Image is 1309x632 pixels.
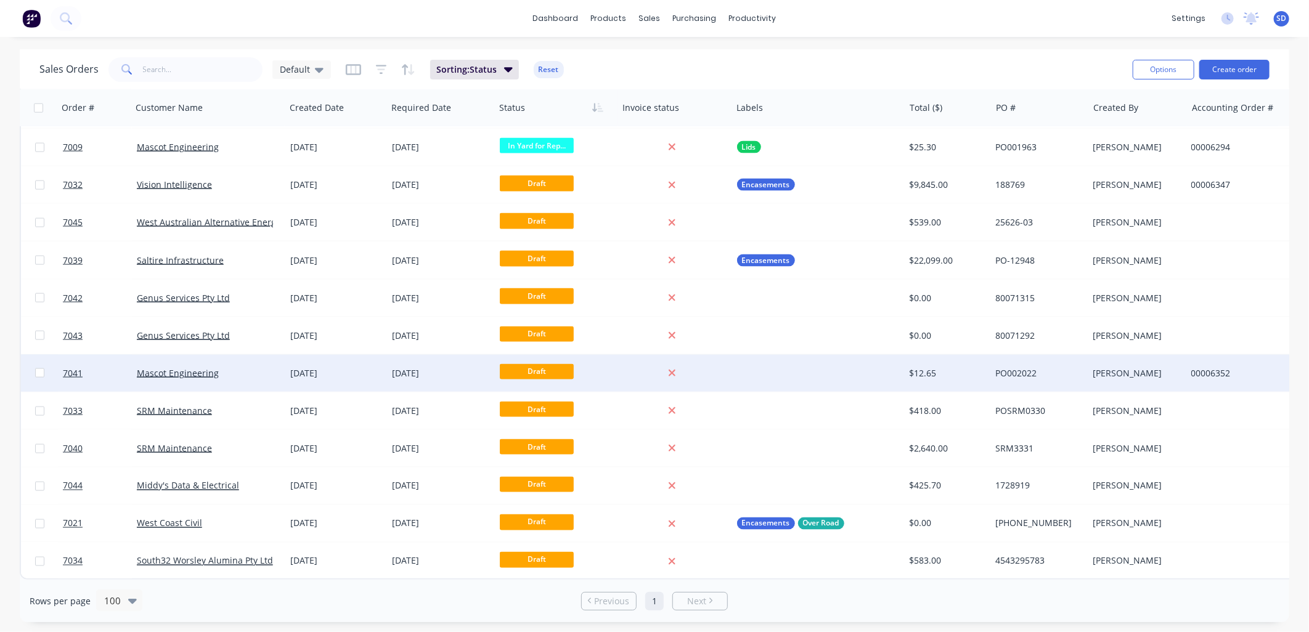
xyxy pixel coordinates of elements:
[63,392,137,429] a: 7033
[996,102,1016,114] div: PO #
[1165,9,1212,28] div: settings
[500,514,574,530] span: Draft
[63,430,137,467] a: 7040
[143,57,263,82] input: Search...
[500,552,574,567] span: Draft
[500,138,574,153] span: In Yard for Rep...
[392,292,490,304] div: [DATE]
[63,355,137,392] a: 7041
[63,317,137,354] a: 7043
[1093,216,1176,229] div: [PERSON_NAME]
[633,9,667,28] div: sales
[500,402,574,417] span: Draft
[910,216,982,229] div: $539.00
[62,102,94,114] div: Order #
[63,505,137,542] a: 7021
[63,216,83,229] span: 7045
[39,63,99,75] h1: Sales Orders
[910,254,982,267] div: $22,099.00
[742,254,790,267] span: Encasements
[63,141,83,153] span: 7009
[500,364,574,379] span: Draft
[910,292,982,304] div: $0.00
[736,102,763,114] div: Labels
[63,367,83,379] span: 7041
[137,216,280,228] a: West Australian Alternative Energy
[742,141,756,153] span: Lids
[1093,292,1176,304] div: [PERSON_NAME]
[137,405,212,416] a: SRM Maintenance
[1093,517,1176,530] div: [PERSON_NAME]
[576,592,733,610] ul: Pagination
[63,204,137,241] a: 7045
[667,9,723,28] div: purchasing
[392,141,490,153] div: [DATE]
[1093,179,1176,191] div: [PERSON_NAME]
[910,480,982,492] div: $425.70
[1093,141,1176,153] div: [PERSON_NAME]
[995,254,1079,267] div: PO-12948
[742,179,790,191] span: Encasements
[290,330,382,342] div: [DATE]
[290,480,382,492] div: [DATE]
[742,517,790,530] span: Encasements
[1093,330,1176,342] div: [PERSON_NAME]
[137,442,212,454] a: SRM Maintenance
[63,442,83,455] span: 7040
[995,367,1079,379] div: PO002022
[687,595,706,607] span: Next
[290,442,382,455] div: [DATE]
[290,179,382,191] div: [DATE]
[22,9,41,28] img: Factory
[136,102,203,114] div: Customer Name
[63,166,137,203] a: 7032
[290,405,382,417] div: [DATE]
[392,555,490,567] div: [DATE]
[995,405,1079,417] div: POSRM0330
[500,176,574,191] span: Draft
[137,517,202,529] a: West Coast Civil
[63,468,137,504] a: 7044
[995,216,1079,229] div: 25626-03
[500,439,574,455] span: Draft
[737,517,844,530] button: EncasementsOver Road
[63,405,83,417] span: 7033
[622,102,679,114] div: Invoice status
[290,292,382,304] div: [DATE]
[527,9,585,28] a: dashboard
[137,141,219,153] a: Mascot Engineering
[1093,367,1176,379] div: [PERSON_NAME]
[30,595,91,607] span: Rows per page
[137,292,230,304] a: Genus Services Pty Ltd
[1192,102,1273,114] div: Accounting Order #
[290,517,382,530] div: [DATE]
[436,63,497,76] span: Sorting: Status
[995,555,1079,567] div: 4543295783
[290,254,382,267] div: [DATE]
[392,405,490,417] div: [DATE]
[995,480,1079,492] div: 1728919
[673,595,727,607] a: Next page
[500,326,574,342] span: Draft
[63,543,137,580] a: 7034
[645,592,664,610] a: Page 1 is your current page
[1093,405,1176,417] div: [PERSON_NAME]
[1199,60,1270,79] button: Create order
[63,517,83,530] span: 7021
[910,102,942,114] div: Total ($)
[534,61,564,78] button: Reset
[1093,102,1138,114] div: Created By
[1093,480,1176,492] div: [PERSON_NAME]
[63,480,83,492] span: 7044
[500,251,574,266] span: Draft
[137,179,212,190] a: Vision Intelligence
[910,405,982,417] div: $418.00
[910,141,982,153] div: $25.30
[391,102,451,114] div: Required Date
[392,517,490,530] div: [DATE]
[290,555,382,567] div: [DATE]
[1093,254,1176,267] div: [PERSON_NAME]
[290,102,344,114] div: Created Date
[392,480,490,492] div: [DATE]
[737,141,761,153] button: Lids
